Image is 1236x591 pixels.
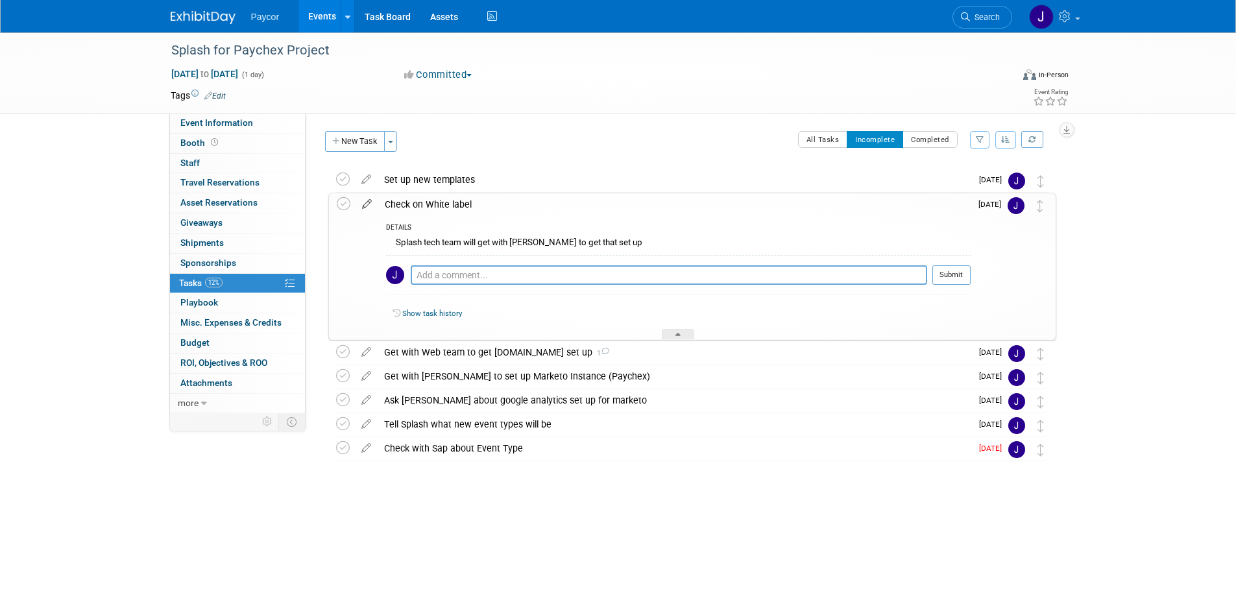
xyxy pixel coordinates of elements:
[180,378,232,388] span: Attachments
[170,394,305,413] a: more
[205,278,223,287] span: 12%
[847,131,903,148] button: Incomplete
[251,12,280,22] span: Paycor
[170,274,305,293] a: Tasks12%
[170,374,305,393] a: Attachments
[355,418,378,430] a: edit
[180,177,260,187] span: Travel Reservations
[180,138,221,148] span: Booth
[1008,393,1025,410] img: Jenny Campbell
[170,173,305,193] a: Travel Reservations
[179,278,223,288] span: Tasks
[378,341,971,363] div: Get with Web team to get [DOMAIN_NAME] set up
[170,154,305,173] a: Staff
[979,420,1008,429] span: [DATE]
[903,131,958,148] button: Completed
[180,197,258,208] span: Asset Reservations
[1008,417,1025,434] img: Jenny Campbell
[208,138,221,147] span: Booth not reserved yet
[325,131,385,152] button: New Task
[278,413,305,430] td: Toggle Event Tabs
[204,91,226,101] a: Edit
[170,134,305,153] a: Booth
[167,39,993,62] div: Splash for Paychex Project
[378,389,971,411] div: Ask [PERSON_NAME] about google analytics set up for marketo
[378,169,971,191] div: Set up new templates
[170,114,305,133] a: Event Information
[979,444,1008,453] span: [DATE]
[386,234,971,254] div: Splash tech team will get with [PERSON_NAME] to get that set up
[1008,441,1025,458] img: Jenny Campbell
[256,413,279,430] td: Personalize Event Tab Strip
[171,11,236,24] img: ExhibitDay
[1037,372,1044,384] i: Move task
[1008,345,1025,362] img: Jenny Campbell
[386,266,404,284] img: Jenny Campbell
[1008,197,1024,214] img: Jenny Campbell
[979,175,1008,184] span: [DATE]
[180,258,236,268] span: Sponsorships
[1037,396,1044,408] i: Move task
[180,317,282,328] span: Misc. Expenses & Credits
[1037,175,1044,187] i: Move task
[180,217,223,228] span: Giveaways
[170,293,305,313] a: Playbook
[170,193,305,213] a: Asset Reservations
[1038,70,1069,80] div: In-Person
[170,234,305,253] a: Shipments
[1037,200,1043,212] i: Move task
[378,365,971,387] div: Get with [PERSON_NAME] to set up Marketo Instance (Paychex)
[386,223,971,234] div: DETAILS
[355,346,378,358] a: edit
[400,68,477,82] button: Committed
[979,348,1008,357] span: [DATE]
[1037,420,1044,432] i: Move task
[378,413,971,435] div: Tell Splash what new event types will be
[178,398,199,408] span: more
[355,370,378,382] a: edit
[180,297,218,308] span: Playbook
[1023,69,1036,80] img: Format-Inperson.png
[1008,369,1025,386] img: Jenny Campbell
[1029,5,1054,29] img: Jenny Campbell
[970,12,1000,22] span: Search
[402,309,462,318] a: Show task history
[798,131,848,148] button: All Tasks
[170,254,305,273] a: Sponsorships
[979,396,1008,405] span: [DATE]
[936,67,1069,87] div: Event Format
[952,6,1012,29] a: Search
[592,349,609,357] span: 1
[1037,348,1044,360] i: Move task
[171,68,239,80] span: [DATE] [DATE]
[180,357,267,368] span: ROI, Objectives & ROO
[199,69,211,79] span: to
[170,313,305,333] a: Misc. Expenses & Credits
[355,394,378,406] a: edit
[180,158,200,168] span: Staff
[241,71,264,79] span: (1 day)
[378,193,971,215] div: Check on White label
[1037,444,1044,456] i: Move task
[978,200,1008,209] span: [DATE]
[355,442,378,454] a: edit
[180,237,224,248] span: Shipments
[1033,89,1068,95] div: Event Rating
[979,372,1008,381] span: [DATE]
[1008,173,1025,189] img: Jenny Campbell
[180,117,253,128] span: Event Information
[1021,131,1043,148] a: Refresh
[170,213,305,233] a: Giveaways
[932,265,971,285] button: Submit
[355,174,378,186] a: edit
[170,333,305,353] a: Budget
[378,437,971,459] div: Check with Sap about Event Type
[180,337,210,348] span: Budget
[171,89,226,102] td: Tags
[170,354,305,373] a: ROI, Objectives & ROO
[356,199,378,210] a: edit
